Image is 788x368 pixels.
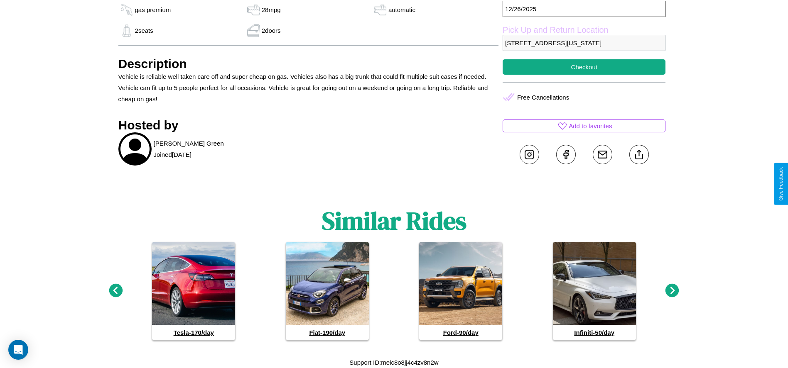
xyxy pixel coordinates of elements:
p: 2 seats [135,25,153,36]
p: Support ID: meic8o8jj4c4zv8n2w [349,357,438,368]
a: Ford-90/day [419,242,502,340]
p: Joined [DATE] [154,149,191,160]
h4: Tesla - 170 /day [152,325,235,340]
label: Pick Up and Return Location [503,25,665,35]
p: 12 / 26 / 2025 [503,1,665,17]
div: Open Intercom Messenger [8,340,28,360]
p: gas premium [135,4,171,15]
p: [PERSON_NAME] Green [154,138,224,149]
a: Fiat-190/day [286,242,369,340]
a: Tesla-170/day [152,242,235,340]
button: Add to favorites [503,119,665,132]
img: gas [118,24,135,37]
img: gas [118,4,135,16]
p: Vehicle is reliable well taken care off and super cheap on gas. Vehicles also has a big trunk tha... [118,71,499,105]
h4: Ford - 90 /day [419,325,502,340]
p: 2 doors [262,25,281,36]
p: Free Cancellations [517,92,569,103]
a: Infiniti-50/day [553,242,636,340]
img: gas [245,4,262,16]
p: 28 mpg [262,4,281,15]
h4: Fiat - 190 /day [286,325,369,340]
h3: Hosted by [118,118,499,132]
img: gas [372,4,388,16]
p: automatic [388,4,415,15]
h3: Description [118,57,499,71]
h1: Similar Rides [322,204,466,238]
h4: Infiniti - 50 /day [553,325,636,340]
div: Give Feedback [778,167,784,201]
img: gas [245,24,262,37]
p: Add to favorites [569,120,612,132]
p: [STREET_ADDRESS][US_STATE] [503,35,665,51]
button: Checkout [503,59,665,75]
